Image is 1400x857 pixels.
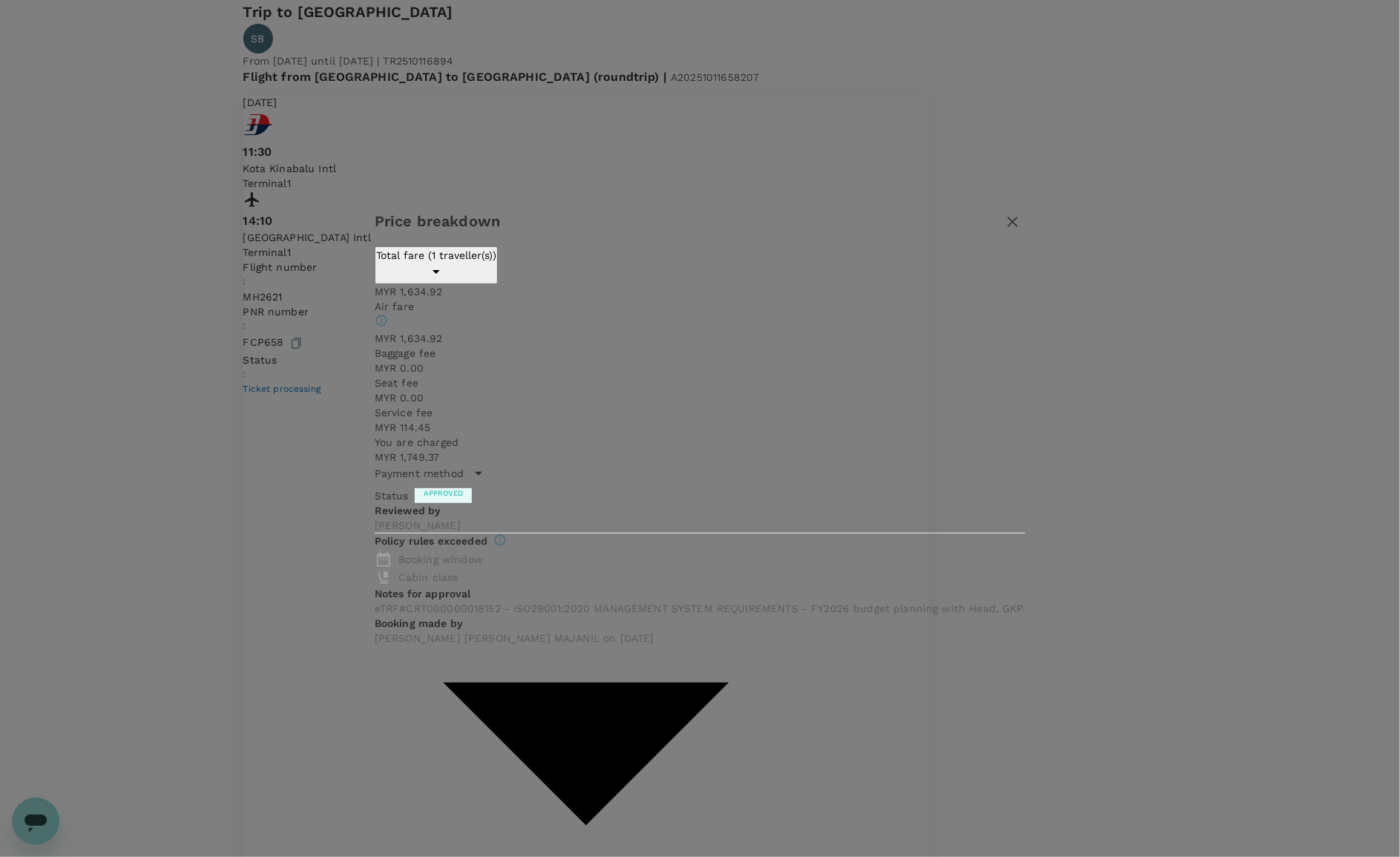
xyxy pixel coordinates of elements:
span: Approved [415,489,472,497]
p: Cabin class [398,570,1025,585]
p: Air fare [375,299,1025,314]
p: MYR 114.45 [375,420,1025,435]
p: MYR 1,634.92 [375,284,1025,299]
p: Reviewed by [375,503,1025,518]
p: Booking window [398,552,1025,567]
div: Status [375,488,409,503]
p: MYR 0.00 [375,390,1025,405]
h6: Price breakdown [375,209,500,233]
p: MYR 1,634.92 [375,331,1025,346]
p: Service fee [375,405,1025,420]
p: Booking made by [375,616,1025,631]
p: Seat fee [375,375,1025,390]
p: [PERSON_NAME] [375,518,1025,533]
p: Payment method [375,466,464,481]
button: Total fare (1 traveller(s)) [375,246,498,284]
p: MYR 0.00 [375,361,1025,375]
p: Notes for approval [375,586,1025,601]
p: You are charged [375,435,1025,450]
p: Total fare (1 traveller(s)) [376,248,496,263]
p: Baggage fee [375,346,1025,361]
p: [PERSON_NAME] [PERSON_NAME] MAJANIL on [DATE] [375,631,1025,646]
p: MYR 1,749.37 [375,450,1025,464]
p: Policy rules exceeded [375,533,487,548]
p: eTRF#CRT000000018152 - ISO29001:2020 MANAGEMENT SYSTEM REQUIREMENTS - FY2026 budget planning with... [375,601,1025,616]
